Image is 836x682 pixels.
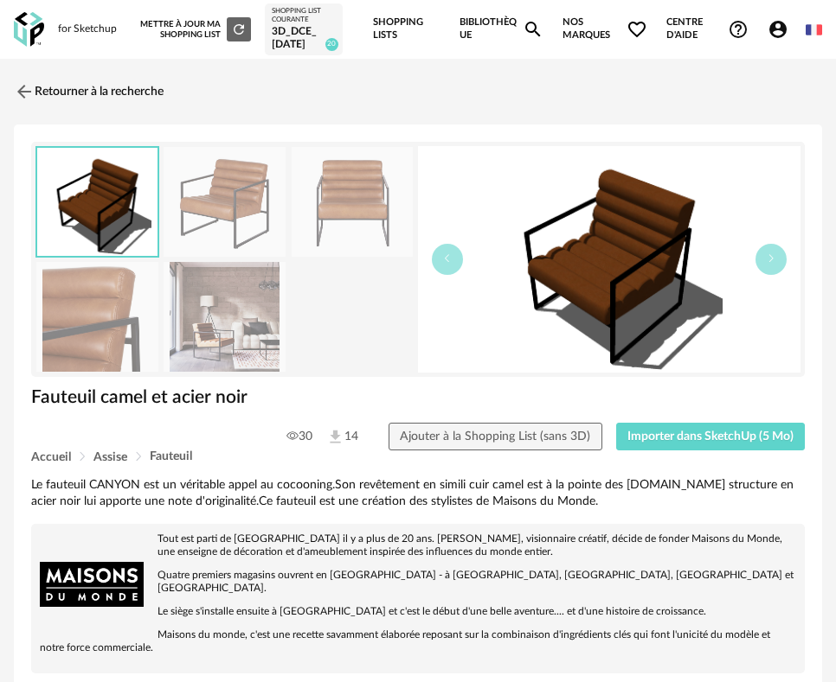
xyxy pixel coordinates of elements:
[37,148,158,256] img: thumbnail.png
[627,19,647,40] span: Heart Outline icon
[768,19,788,40] span: Account Circle icon
[272,25,336,52] div: 3D_DCE_[DATE]
[627,430,794,443] span: Importer dans SketchUp (5 Mo)
[140,17,251,41] div: Mettre à jour ma Shopping List
[231,24,247,33] span: Refresh icon
[40,628,796,654] p: Maisons du monde, c'est une recette savamment élaborée reposant sur la combinaison d'ingrédients ...
[40,532,796,558] p: Tout est parti de [GEOGRAPHIC_DATA] il y a plus de 20 ans. [PERSON_NAME], visionnaire créatif, dé...
[418,146,801,373] img: thumbnail.png
[400,430,590,443] span: Ajouter à la Shopping List (sans 3D)
[272,7,336,25] div: Shopping List courante
[326,428,358,446] span: 14
[58,22,117,36] div: for Sketchup
[14,73,164,111] a: Retourner à la recherche
[286,429,312,444] span: 30
[292,147,414,257] img: fauteuil-camel-et-acier-noir-1000-6-16-246098_4.jpg
[40,532,144,636] img: brand logo
[272,7,336,52] a: Shopping List courante 3D_DCE_[DATE] 20
[616,423,806,450] button: Importer dans SketchUp (5 Mo)
[728,19,749,40] span: Help Circle Outline icon
[806,22,822,38] img: fr
[325,38,338,51] span: 20
[666,16,748,41] span: Centre d'aideHelp Circle Outline icon
[93,451,127,463] span: Assise
[14,12,44,48] img: OXP
[768,19,796,40] span: Account Circle icon
[31,451,71,463] span: Accueil
[389,423,602,450] button: Ajouter à la Shopping List (sans 3D)
[164,147,286,257] img: fauteuil-camel-et-acier-noir-1000-6-16-246098_1.jpg
[164,262,286,372] img: fauteuil-camel-et-acier-noir-1000-6-16-246098_2.jpg
[31,477,805,510] div: Le fauteuil CANYON est un véritable appel au cocooning.Son revêtement en simili cuir camel est à ...
[14,81,35,102] img: svg+xml;base64,PHN2ZyB3aWR0aD0iMjQiIGhlaWdodD0iMjQiIHZpZXdCb3g9IjAgMCAyNCAyNCIgZmlsbD0ibm9uZSIgeG...
[36,262,158,372] img: fauteuil-camel-et-acier-noir-1000-6-16-246098_5.jpg
[31,386,805,409] h1: Fauteuil camel et acier noir
[31,450,805,463] div: Breadcrumb
[40,605,796,618] p: Le siège s'installe ensuite à [GEOGRAPHIC_DATA] et c'est le début d'une belle aventure.... et d'u...
[326,428,344,446] img: Téléchargements
[40,569,796,595] p: Quatre premiers magasins ouvrent en [GEOGRAPHIC_DATA] - à [GEOGRAPHIC_DATA], [GEOGRAPHIC_DATA], [...
[523,19,543,40] span: Magnify icon
[150,450,192,462] span: Fauteuil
